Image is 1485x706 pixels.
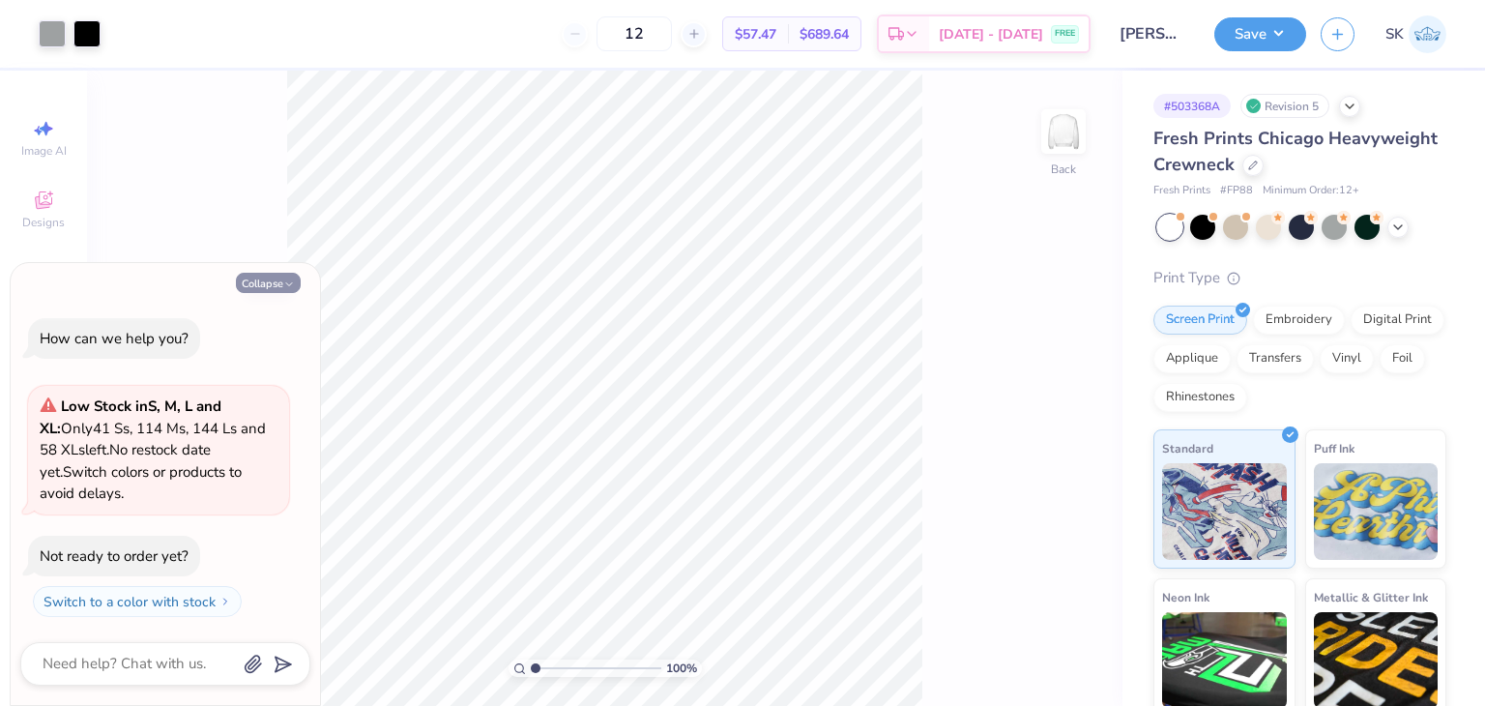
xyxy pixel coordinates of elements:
div: Back [1051,161,1076,178]
img: Sophia Karamanoukian [1409,15,1446,53]
a: SK [1385,15,1446,53]
strong: Low Stock in S, M, L and XL : [40,397,221,438]
span: [DATE] - [DATE] [939,24,1043,44]
span: 100 % [666,660,697,677]
img: Standard [1162,463,1287,560]
span: $689.64 [800,24,849,44]
span: Puff Ink [1314,438,1354,458]
img: Switch to a color with stock [219,596,231,607]
span: Neon Ink [1162,587,1209,607]
span: Minimum Order: 12 + [1263,183,1359,199]
div: Digital Print [1351,306,1444,335]
span: FREE [1055,27,1075,41]
div: Revision 5 [1240,94,1329,118]
span: Standard [1162,438,1213,458]
img: Back [1044,112,1083,151]
div: Applique [1153,344,1231,373]
span: Metallic & Glitter Ink [1314,587,1428,607]
div: Embroidery [1253,306,1345,335]
span: Only 41 Ss, 114 Ms, 144 Ls and 58 XLs left. Switch colors or products to avoid delays. [40,397,266,503]
div: Vinyl [1320,344,1374,373]
span: Fresh Prints [1153,183,1210,199]
span: SK [1385,23,1404,45]
button: Switch to a color with stock [33,586,242,617]
input: – – [597,16,672,51]
div: Transfers [1237,344,1314,373]
span: # FP88 [1220,183,1253,199]
span: No restock date yet. [40,440,211,482]
div: Screen Print [1153,306,1247,335]
div: # 503368A [1153,94,1231,118]
span: $57.47 [735,24,776,44]
span: Designs [22,215,65,230]
div: Not ready to order yet? [40,546,189,566]
button: Save [1214,17,1306,51]
span: Fresh Prints Chicago Heavyweight Crewneck [1153,127,1438,176]
div: Print Type [1153,267,1446,289]
div: Rhinestones [1153,383,1247,412]
img: Puff Ink [1314,463,1439,560]
span: Image AI [21,143,67,159]
button: Collapse [236,273,301,293]
div: How can we help you? [40,329,189,348]
div: Foil [1380,344,1425,373]
input: Untitled Design [1105,15,1200,53]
